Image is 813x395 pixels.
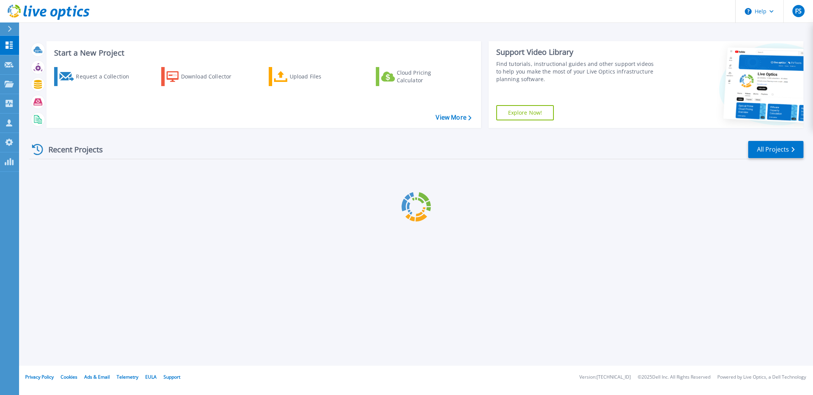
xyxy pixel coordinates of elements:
a: All Projects [748,141,803,158]
a: View More [436,114,471,121]
span: FS [795,8,802,14]
a: Ads & Email [84,374,110,380]
h3: Start a New Project [54,49,471,57]
a: Download Collector [161,67,246,86]
li: © 2025 Dell Inc. All Rights Reserved [638,375,710,380]
a: Cloud Pricing Calculator [376,67,461,86]
a: Request a Collection [54,67,139,86]
div: Cloud Pricing Calculator [397,69,458,84]
a: Telemetry [117,374,138,380]
div: Request a Collection [76,69,137,84]
div: Download Collector [181,69,242,84]
div: Upload Files [290,69,351,84]
li: Version: [TECHNICAL_ID] [579,375,631,380]
a: EULA [145,374,157,380]
a: Privacy Policy [25,374,54,380]
div: Support Video Library [496,47,658,57]
a: Upload Files [269,67,354,86]
div: Recent Projects [29,140,113,159]
div: Find tutorials, instructional guides and other support videos to help you make the most of your L... [496,60,658,83]
li: Powered by Live Optics, a Dell Technology [717,375,806,380]
a: Support [164,374,180,380]
a: Cookies [61,374,77,380]
a: Explore Now! [496,105,554,120]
